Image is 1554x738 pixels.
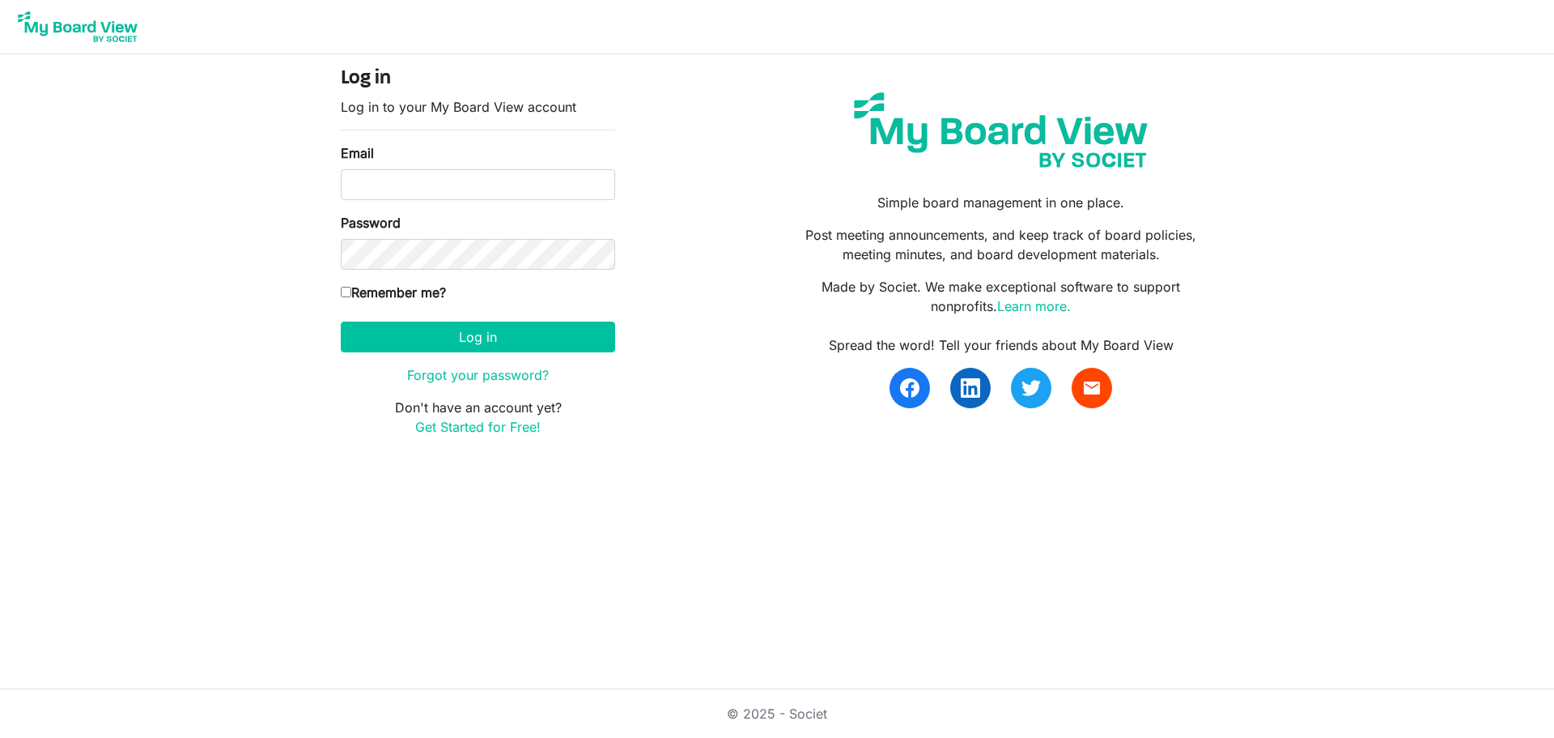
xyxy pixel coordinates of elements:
a: Get Started for Free! [415,419,541,435]
button: Log in [341,322,615,352]
span: email [1082,378,1102,398]
a: email [1072,368,1112,408]
p: Log in to your My Board View account [341,97,615,117]
label: Password [341,213,401,232]
a: Forgot your password? [407,367,549,383]
a: © 2025 - Societ [727,706,827,722]
img: linkedin.svg [961,378,980,398]
p: Post meeting announcements, and keep track of board policies, meeting minutes, and board developm... [789,225,1213,264]
img: twitter.svg [1021,378,1041,398]
input: Remember me? [341,287,351,297]
label: Email [341,143,374,163]
a: Learn more. [997,298,1071,314]
label: Remember me? [341,283,446,302]
div: Spread the word! Tell your friends about My Board View [789,335,1213,355]
img: my-board-view-societ.svg [842,80,1160,180]
img: My Board View Logo [13,6,142,47]
p: Simple board management in one place. [789,193,1213,212]
h4: Log in [341,67,615,91]
p: Don't have an account yet? [341,398,615,437]
p: Made by Societ. We make exceptional software to support nonprofits. [789,277,1213,316]
img: facebook.svg [900,378,919,398]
